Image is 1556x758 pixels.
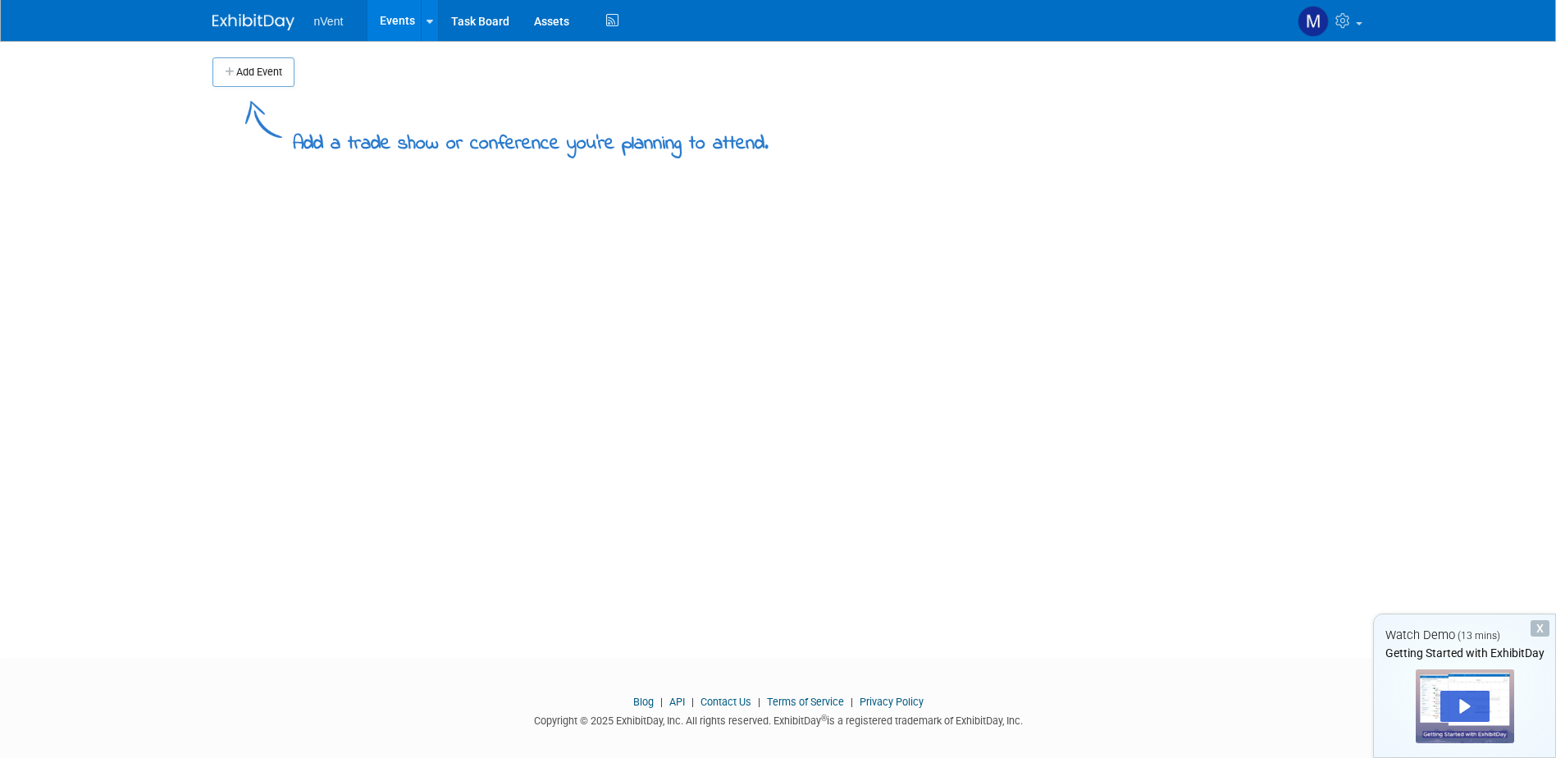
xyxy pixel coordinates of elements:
[754,696,764,708] span: |
[314,15,344,28] span: nVent
[767,696,844,708] a: Terms of Service
[846,696,857,708] span: |
[1374,627,1555,644] div: Watch Demo
[212,14,294,30] img: ExhibitDay
[1298,6,1329,37] img: Molly Kurtz
[700,696,751,708] a: Contact Us
[1458,630,1500,642] span: (13 mins)
[821,714,827,723] sup: ®
[1374,645,1555,661] div: Getting Started with ExhibitDay
[860,696,924,708] a: Privacy Policy
[212,57,294,87] button: Add Event
[656,696,667,708] span: |
[633,696,654,708] a: Blog
[687,696,698,708] span: |
[293,118,769,158] div: Add a trade show or conference you're planning to attend.
[669,696,685,708] a: API
[1531,620,1549,637] div: Dismiss
[1440,691,1490,722] div: Play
